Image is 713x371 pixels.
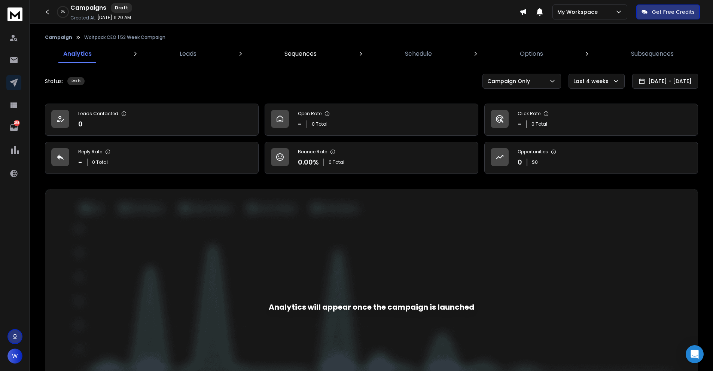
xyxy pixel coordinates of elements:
p: 0 Total [329,159,344,165]
p: Leads Contacted [78,111,118,117]
p: Opportunities [518,149,548,155]
button: Campaign [45,34,72,40]
a: 263 [6,120,21,135]
a: Reply Rate-0 Total [45,142,259,174]
button: W [7,349,22,364]
a: Bounce Rate0.00%0 Total [265,142,478,174]
p: - [298,119,302,129]
a: Open Rate-0 Total [265,104,478,136]
a: Subsequences [627,45,678,63]
a: Click Rate-0 Total [484,104,698,136]
div: Open Intercom Messenger [686,345,704,363]
p: 0 Total [312,121,327,127]
p: Options [520,49,543,58]
div: Draft [67,77,85,85]
p: Subsequences [631,49,674,58]
button: Get Free Credits [636,4,700,19]
p: Bounce Rate [298,149,327,155]
img: logo [7,7,22,21]
p: Sequences [284,49,317,58]
button: [DATE] - [DATE] [632,74,698,89]
p: Status: [45,77,63,85]
a: Leads Contacted0 [45,104,259,136]
p: - [518,119,522,129]
p: Wolfpack CEO | 52 Week Campaign [84,34,165,40]
p: Analytics [63,49,92,58]
a: Options [515,45,548,63]
p: Reply Rate [78,149,102,155]
p: $ 0 [532,159,538,165]
div: Analytics will appear once the campaign is launched [269,302,474,312]
p: Leads [180,49,196,58]
p: 0 Total [92,159,108,165]
p: [DATE] 11:20 AM [97,15,131,21]
p: - [78,157,82,168]
h1: Campaigns [70,3,106,12]
a: Opportunities0$0 [484,142,698,174]
p: 0 [78,119,83,129]
p: 0.00 % [298,157,319,168]
p: Schedule [405,49,432,58]
p: 0 % [61,10,65,14]
p: Last 4 weeks [573,77,612,85]
p: Click Rate [518,111,540,117]
p: Get Free Credits [652,8,695,16]
p: Campaign Only [487,77,533,85]
div: Draft [111,3,132,13]
p: My Workspace [557,8,601,16]
p: 263 [14,120,20,126]
p: 0 [518,157,522,168]
p: Open Rate [298,111,322,117]
a: Schedule [400,45,436,63]
a: Leads [175,45,201,63]
a: Sequences [280,45,321,63]
p: 0 Total [531,121,547,127]
a: Analytics [59,45,96,63]
p: Created At: [70,15,96,21]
